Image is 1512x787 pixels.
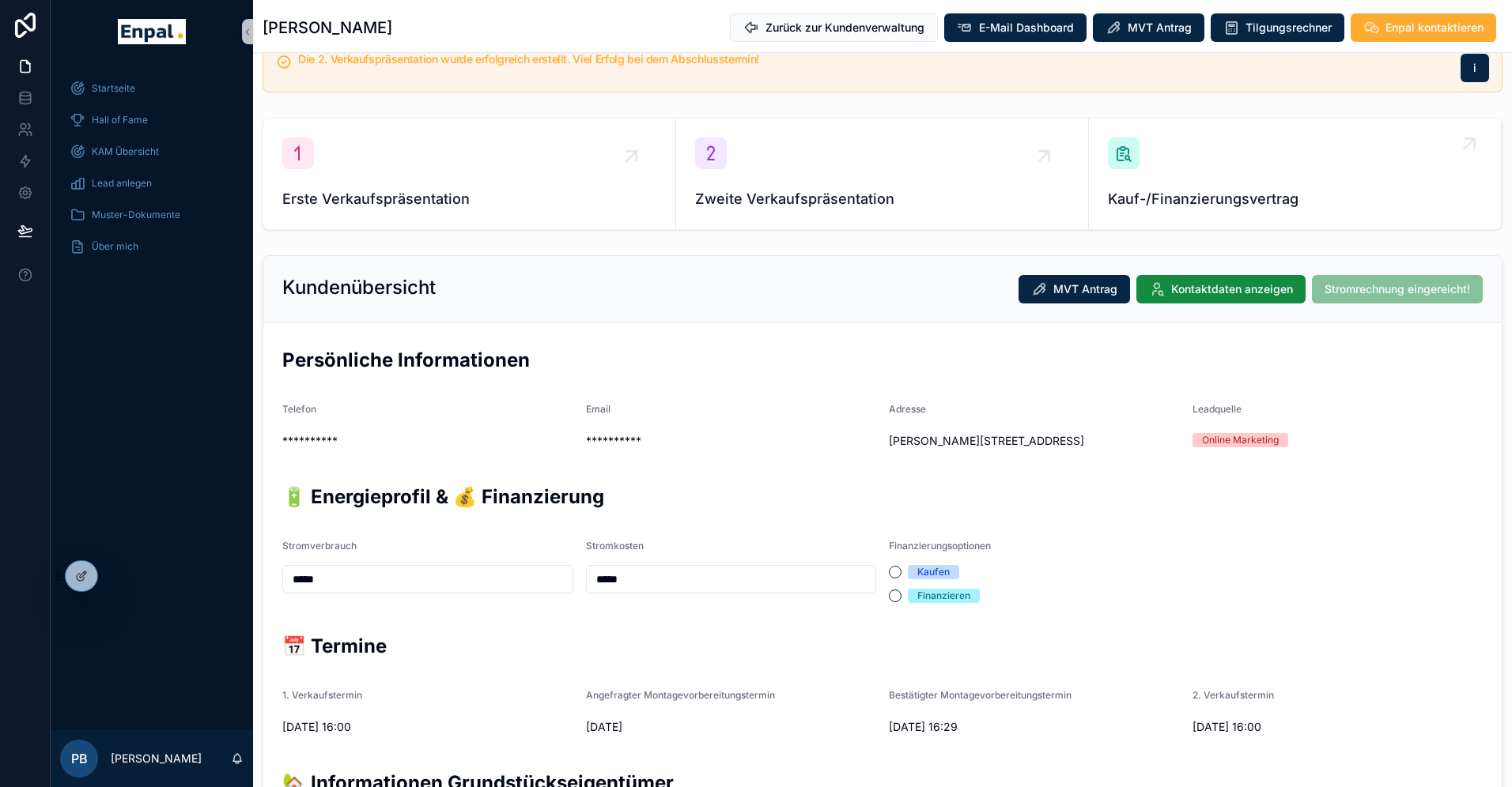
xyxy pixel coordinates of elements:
a: Erste Verkaufspräsentation [263,119,676,229]
a: Muster-Dokumente [60,201,244,229]
span: Email [586,403,610,415]
span: MVT Antrag [1053,281,1117,297]
span: [PERSON_NAME][STREET_ADDRESS] [889,433,1180,449]
button: Zurück zur Kundenverwaltung [730,13,938,42]
div: Online Marketing [1202,433,1279,447]
span: Telefon [282,403,316,415]
span: KAM Übersicht [92,145,159,158]
button: i [1461,54,1489,82]
span: Lead anlegen [92,177,152,190]
span: Adresse [889,403,926,415]
div: Kaufen [917,565,950,579]
span: Angefragter Montagevorbereitungstermin [586,689,775,701]
span: [DATE] 16:00 [282,719,573,735]
span: Über mich [92,240,138,253]
span: Stromverbrauch [282,540,357,552]
span: [DATE] 16:29 [889,719,1180,735]
span: PB [71,749,88,768]
span: Startseite [92,82,135,95]
p: [PERSON_NAME] [111,751,202,766]
span: Finanzierungsoptionen [889,540,991,552]
span: Zweite Verkaufspräsentation [695,188,1069,210]
img: App logo [118,19,185,44]
h2: Kundenübersicht [282,275,436,300]
button: MVT Antrag [1019,275,1130,303]
h2: Persönliche Informationen [282,347,1483,373]
div: Finanzieren [917,589,970,603]
a: Zweite Verkaufspräsentation [676,119,1089,229]
h2: 🔋 Energieprofil & 💰 Finanzierung [282,484,1483,510]
a: Kauf-/Finanzierungsvertrag [1089,119,1502,229]
button: Tilgungsrechner [1211,13,1344,42]
h5: Die 2. Verkaufspräsentation wurde erfolgreich erstellt. Viel Erfolg bei dem Abschlusstermin! [298,54,1448,65]
span: i [1473,60,1476,76]
span: Muster-Dokumente [92,209,180,221]
h1: [PERSON_NAME] [263,17,392,39]
span: [DATE] [586,719,877,735]
a: Über mich [60,232,244,261]
span: Tilgungsrechner [1246,20,1332,36]
span: Enpal kontaktieren [1385,20,1484,36]
a: Hall of Fame [60,106,244,134]
div: scrollable content [51,63,253,281]
a: Lead anlegen [60,169,244,198]
button: Enpal kontaktieren [1351,13,1496,42]
span: Erste Verkaufspräsentation [282,188,656,210]
span: 1. Verkaufstermin [282,689,362,701]
button: MVT Antrag [1093,13,1204,42]
button: Kontaktdaten anzeigen [1136,275,1306,303]
span: Leadquelle [1193,403,1242,415]
span: E-Mail Dashboard [979,20,1074,36]
span: Stromkosten [586,540,644,552]
span: Bestätigter Montagevorbereitungstermin [889,689,1072,701]
span: Zurück zur Kundenverwaltung [765,20,924,36]
button: E-Mail Dashboard [944,13,1087,42]
span: Kontaktdaten anzeigen [1171,281,1293,297]
span: 2. Verkaufstermin [1193,689,1274,701]
h2: 📅 Termine [282,633,1483,659]
a: KAM Übersicht [60,137,244,166]
span: Kauf-/Finanzierungsvertrag [1108,188,1482,210]
span: [DATE] 16:00 [1193,719,1484,735]
span: Hall of Fame [92,114,148,126]
span: MVT Antrag [1128,20,1192,36]
a: Startseite [60,74,244,103]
